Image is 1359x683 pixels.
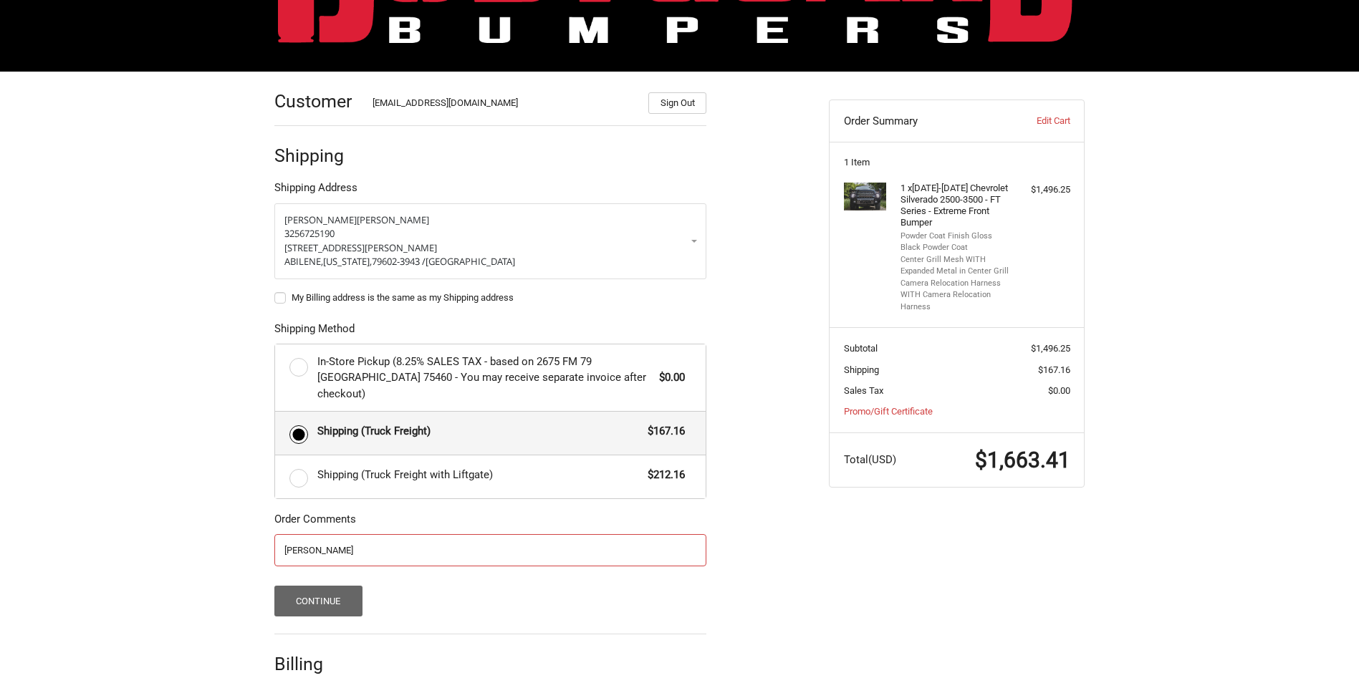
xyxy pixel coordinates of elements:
a: Enter or select a different address [274,203,706,279]
button: Continue [274,586,362,616]
span: $0.00 [652,369,685,386]
li: Center Grill Mesh WITH Expanded Metal in Center Grill [901,254,1010,278]
legend: Shipping Address [274,180,357,203]
div: [EMAIL_ADDRESS][DOMAIN_NAME] [373,96,635,114]
span: Shipping (Truck Freight with Liftgate) [317,467,641,483]
span: $212.16 [640,467,685,483]
h2: Billing [274,653,358,675]
h2: Shipping [274,145,358,167]
button: Sign Out [648,92,706,114]
span: [PERSON_NAME] [357,213,429,226]
label: My Billing address is the same as my Shipping address [274,292,706,304]
span: 3256725190 [284,227,335,240]
li: Powder Coat Finish Gloss Black Powder Coat [901,231,1010,254]
span: $1,496.25 [1031,343,1070,354]
h3: Order Summary [844,114,999,128]
span: $0.00 [1048,385,1070,396]
h2: Customer [274,90,358,112]
span: Sales Tax [844,385,883,396]
span: [PERSON_NAME] [284,213,357,226]
span: Shipping [844,364,879,375]
span: Shipping (Truck Freight) [317,423,641,440]
span: $167.16 [640,423,685,440]
legend: Shipping Method [274,321,355,344]
h4: 1 x [DATE]-[DATE] Chevrolet Silverado 2500-3500 - FT Series - Extreme Front Bumper [901,183,1010,229]
span: 79602-3943 / [372,255,426,268]
legend: Order Comments [274,511,356,534]
a: Promo/Gift Certificate [844,406,933,417]
span: $1,663.41 [975,447,1070,473]
li: Camera Relocation Harness WITH Camera Relocation Harness [901,278,1010,314]
span: In-Store Pickup (8.25% SALES TAX - based on 2675 FM 79 [GEOGRAPHIC_DATA] 75460 - You may receive ... [317,354,653,402]
span: [US_STATE], [323,255,372,268]
div: $1,496.25 [1014,183,1070,197]
iframe: Chat Widget [1287,614,1359,683]
h3: 1 Item [844,157,1070,168]
span: [STREET_ADDRESS][PERSON_NAME] [284,241,437,254]
a: Edit Cart [999,114,1070,128]
span: ABILENE, [284,255,323,268]
span: [GEOGRAPHIC_DATA] [426,255,515,268]
span: Subtotal [844,343,878,354]
span: Total (USD) [844,453,896,466]
span: $167.16 [1038,364,1070,375]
